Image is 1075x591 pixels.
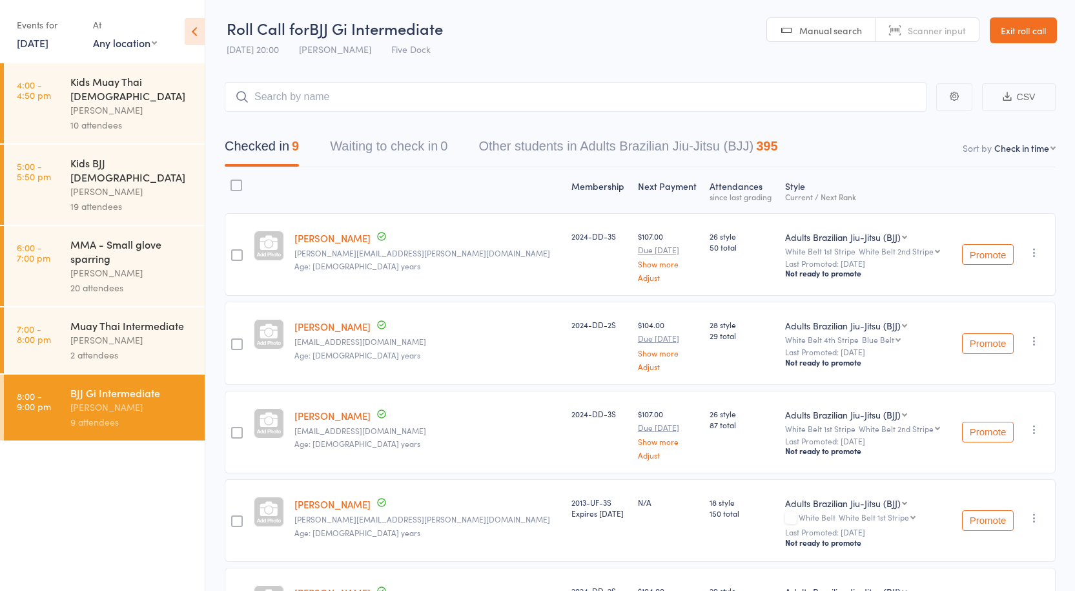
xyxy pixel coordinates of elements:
span: 18 style [710,497,775,508]
div: [PERSON_NAME] [70,400,194,415]
span: 29 total [710,330,775,341]
div: 20 attendees [70,280,194,295]
small: f_pegan@hotmail.com [294,337,562,346]
button: Waiting to check in0 [330,132,447,167]
div: Next Payment [633,173,705,207]
time: 5:00 - 5:50 pm [17,161,51,181]
span: Scanner input [908,24,966,37]
div: Adults Brazilian Jiu-Jitsu (BJJ) [785,319,901,332]
small: Due [DATE] [638,423,700,432]
small: Due [DATE] [638,334,700,343]
small: Last Promoted: [DATE] [785,259,947,268]
div: Kids Muay Thai [DEMOGRAPHIC_DATA] [70,74,194,103]
time: 6:00 - 7:00 pm [17,242,50,263]
span: Roll Call for [227,17,309,39]
small: Last Promoted: [DATE] [785,437,947,446]
div: At [93,14,157,36]
div: [PERSON_NAME] [70,184,194,199]
a: [PERSON_NAME] [294,497,371,511]
a: [PERSON_NAME] [294,231,371,245]
a: Adjust [638,362,700,371]
label: Sort by [963,141,992,154]
span: [DATE] 20:00 [227,43,279,56]
div: Style [780,173,952,207]
a: Adjust [638,273,700,282]
a: 8:00 -9:00 pmBJJ Gi Intermediate[PERSON_NAME]9 attendees [4,375,205,441]
span: Manual search [799,24,862,37]
span: Age: [DEMOGRAPHIC_DATA] years [294,349,420,360]
span: Age: [DEMOGRAPHIC_DATA] years [294,260,420,271]
a: Show more [638,437,700,446]
div: Membership [566,173,632,207]
div: Blue Belt [862,335,894,344]
span: Age: [DEMOGRAPHIC_DATA] years [294,527,420,538]
div: 9 [292,139,299,153]
a: [PERSON_NAME] [294,409,371,422]
a: Show more [638,260,700,268]
div: White Belt 2nd Stripe [859,247,934,255]
small: Due [DATE] [638,245,700,254]
button: Promote [962,510,1014,531]
span: 26 style [710,408,775,419]
span: BJJ Gi Intermediate [309,17,443,39]
div: [PERSON_NAME] [70,333,194,347]
a: Exit roll call [990,17,1057,43]
small: Fabian.pandzic@gmail.com [294,515,562,524]
div: Not ready to promote [785,537,947,548]
span: 150 total [710,508,775,519]
div: Not ready to promote [785,446,947,456]
div: Not ready to promote [785,357,947,368]
a: [DATE] [17,36,48,50]
button: CSV [982,83,1056,111]
a: [PERSON_NAME] [294,320,371,333]
div: Muay Thai Intermediate [70,318,194,333]
div: BJJ Gi Intermediate [70,386,194,400]
span: [PERSON_NAME] [299,43,371,56]
div: Expires [DATE] [571,508,627,519]
span: Five Dock [391,43,431,56]
span: 50 total [710,242,775,253]
div: 2024-DD-3S [571,231,627,242]
a: 4:00 -4:50 pmKids Muay Thai [DEMOGRAPHIC_DATA][PERSON_NAME]10 attendees [4,63,205,143]
div: $104.00 [638,319,700,370]
div: Adults Brazilian Jiu-Jitsu (BJJ) [785,497,901,510]
div: [PERSON_NAME] [70,103,194,118]
div: White Belt 1st Stripe [785,247,947,255]
div: White Belt [785,513,947,524]
span: 87 total [710,419,775,430]
div: 2013-UF-3S [571,497,627,519]
div: White Belt 4th Stripe [785,335,947,344]
div: White Belt 2nd Stripe [859,424,934,433]
div: [PERSON_NAME] [70,265,194,280]
a: 6:00 -7:00 pmMMA - Small glove sparring[PERSON_NAME]20 attendees [4,226,205,306]
div: Adults Brazilian Jiu-Jitsu (BJJ) [785,231,901,244]
div: 10 attendees [70,118,194,132]
div: Atten­dances [704,173,780,207]
div: Not ready to promote [785,268,947,278]
a: Show more [638,349,700,357]
time: 4:00 - 4:50 pm [17,79,51,100]
a: Adjust [638,451,700,459]
small: Last Promoted: [DATE] [785,528,947,537]
div: 395 [756,139,777,153]
div: 9 attendees [70,415,194,430]
div: MMA - Small glove sparring [70,237,194,265]
div: 2 attendees [70,347,194,362]
div: White Belt 1st Stripe [785,424,947,433]
small: Gabrielbennett10@icloud.com [294,426,562,435]
div: Current / Next Rank [785,192,947,201]
span: 26 style [710,231,775,242]
span: 28 style [710,319,775,330]
button: Checked in9 [225,132,299,167]
button: Other students in Adults Brazilian Jiu-Jitsu (BJJ)395 [478,132,777,167]
button: Promote [962,244,1014,265]
small: Alec.denaro@gmail.com [294,249,562,258]
small: Last Promoted: [DATE] [785,347,947,357]
div: 0 [440,139,447,153]
div: Kids BJJ [DEMOGRAPHIC_DATA] [70,156,194,184]
time: 7:00 - 8:00 pm [17,324,51,344]
button: Promote [962,333,1014,354]
div: Adults Brazilian Jiu-Jitsu (BJJ) [785,408,901,421]
span: Age: [DEMOGRAPHIC_DATA] years [294,438,420,449]
div: Check in time [994,141,1049,154]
